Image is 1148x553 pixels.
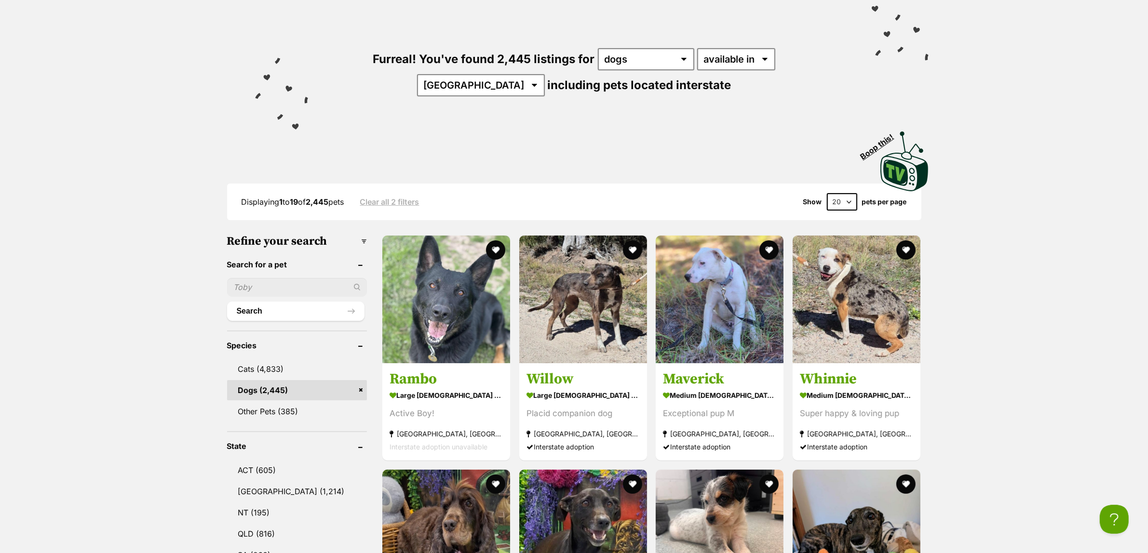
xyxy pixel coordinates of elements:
header: State [227,442,367,450]
span: Displaying to of pets [242,197,344,207]
div: Active Boy! [390,407,503,420]
strong: 19 [290,197,298,207]
button: favourite [896,240,916,260]
iframe: Help Scout Beacon - Open [1100,505,1129,534]
strong: large [DEMOGRAPHIC_DATA] Dog [527,388,640,402]
a: Dogs (2,445) [227,380,367,400]
a: Rambo large [DEMOGRAPHIC_DATA] Dog Active Boy! [GEOGRAPHIC_DATA], [GEOGRAPHIC_DATA] Interstate ad... [382,363,510,461]
img: Rambo - German Shepherd Dog [382,236,510,363]
a: [GEOGRAPHIC_DATA] (1,214) [227,481,367,501]
img: Whinnie - Staffordshire Bull Terrier x Border Collie Dog [793,236,920,363]
h3: Maverick [663,370,776,388]
div: Interstate adoption [527,440,640,453]
div: Interstate adoption [800,440,913,453]
div: Placid companion dog [527,407,640,420]
div: Exceptional pup M [663,407,776,420]
span: Boop this! [858,126,903,161]
div: Super happy & loving pup [800,407,913,420]
strong: [GEOGRAPHIC_DATA], [GEOGRAPHIC_DATA] [527,427,640,440]
a: Clear all 2 filters [360,197,419,206]
a: Maverick medium [DEMOGRAPHIC_DATA] Dog Exceptional pup M [GEOGRAPHIC_DATA], [GEOGRAPHIC_DATA] Int... [656,363,783,461]
span: Furreal! You've found 2,445 listings for [373,52,595,66]
span: including pets located interstate [548,78,731,92]
label: pets per page [862,198,907,206]
a: Willow large [DEMOGRAPHIC_DATA] Dog Placid companion dog [GEOGRAPHIC_DATA], [GEOGRAPHIC_DATA] Int... [519,363,647,461]
a: QLD (816) [227,524,367,544]
button: favourite [759,474,779,494]
a: Other Pets (385) [227,401,367,421]
button: favourite [486,240,505,260]
button: Search [227,302,365,321]
button: favourite [622,240,642,260]
h3: Whinnie [800,370,913,388]
button: favourite [486,474,505,494]
strong: 2,445 [306,197,329,207]
a: ACT (605) [227,460,367,480]
button: favourite [622,474,642,494]
strong: medium [DEMOGRAPHIC_DATA] Dog [800,388,913,402]
strong: medium [DEMOGRAPHIC_DATA] Dog [663,388,776,402]
a: Cats (4,833) [227,359,367,379]
a: Boop this! [880,123,929,193]
span: Interstate adoption unavailable [390,443,487,451]
strong: [GEOGRAPHIC_DATA], [GEOGRAPHIC_DATA] [800,427,913,440]
strong: large [DEMOGRAPHIC_DATA] Dog [390,388,503,402]
h3: Willow [527,370,640,388]
a: Whinnie medium [DEMOGRAPHIC_DATA] Dog Super happy & loving pup [GEOGRAPHIC_DATA], [GEOGRAPHIC_DAT... [793,363,920,461]
strong: [GEOGRAPHIC_DATA], [GEOGRAPHIC_DATA] [390,427,503,440]
img: Maverick - American Staffordshire Terrier Dog [656,236,783,363]
strong: [GEOGRAPHIC_DATA], [GEOGRAPHIC_DATA] [663,427,776,440]
header: Search for a pet [227,260,367,269]
h3: Rambo [390,370,503,388]
strong: 1 [280,197,283,207]
button: favourite [896,474,916,494]
button: favourite [759,240,779,260]
span: Show [803,198,822,206]
input: Toby [227,278,367,296]
img: Willow - Staghound Dog [519,236,647,363]
img: PetRescue TV logo [880,132,929,191]
h3: Refine your search [227,235,367,248]
header: Species [227,341,367,350]
a: NT (195) [227,502,367,523]
div: Interstate adoption [663,440,776,453]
